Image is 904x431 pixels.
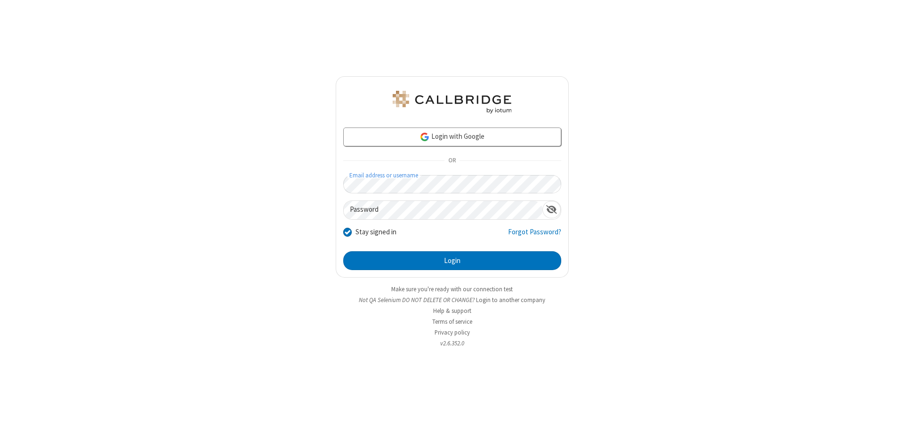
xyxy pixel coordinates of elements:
iframe: Chat [880,407,897,424]
input: Email address or username [343,175,561,193]
button: Login to another company [476,295,545,304]
li: v2.6.352.0 [336,339,569,348]
a: Terms of service [432,318,472,326]
img: google-icon.png [420,132,430,142]
a: Privacy policy [435,328,470,336]
a: Login with Google [343,128,561,146]
a: Make sure you're ready with our connection test [391,285,513,293]
img: QA Selenium DO NOT DELETE OR CHANGE [391,91,513,113]
a: Help & support [433,307,471,315]
a: Forgot Password? [508,227,561,245]
input: Password [344,201,542,219]
label: Stay signed in [355,227,396,238]
li: Not QA Selenium DO NOT DELETE OR CHANGE? [336,295,569,304]
div: Show password [542,201,561,218]
button: Login [343,251,561,270]
span: OR [444,154,460,168]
